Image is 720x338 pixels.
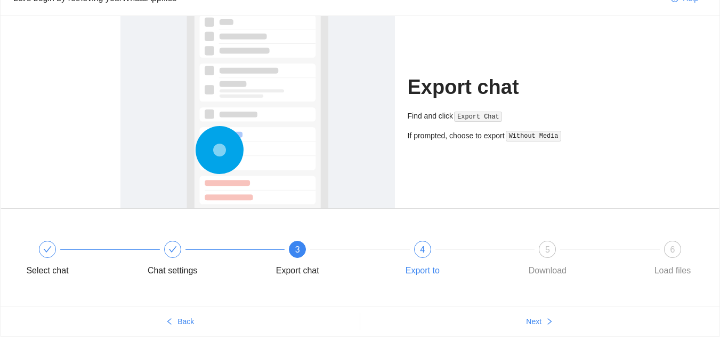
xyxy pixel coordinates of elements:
div: Select chat [26,262,68,279]
div: Export to [406,262,440,279]
div: Export chat [276,262,319,279]
span: left [166,318,173,326]
div: 4Export to [392,241,517,279]
span: Back [177,316,194,327]
h1: Export chat [408,75,600,100]
button: leftBack [1,313,360,330]
span: Next [526,316,541,327]
div: Load files [654,262,691,279]
span: 4 [420,245,425,254]
div: If prompted, choose to export [408,130,600,142]
div: Chat settings [148,262,197,279]
span: 5 [545,245,550,254]
span: 3 [295,245,300,254]
span: check [43,245,52,254]
div: 6Load files [642,241,703,279]
div: Find and click [408,110,600,122]
button: Nextright [360,313,720,330]
div: 5Download [516,241,642,279]
span: 6 [670,245,675,254]
div: 3Export chat [266,241,392,279]
span: right [546,318,553,326]
div: Select chat [17,241,142,279]
code: Without Media [506,131,561,142]
span: check [168,245,177,254]
div: Chat settings [142,241,267,279]
code: Export Chat [454,112,502,122]
div: Download [529,262,567,279]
